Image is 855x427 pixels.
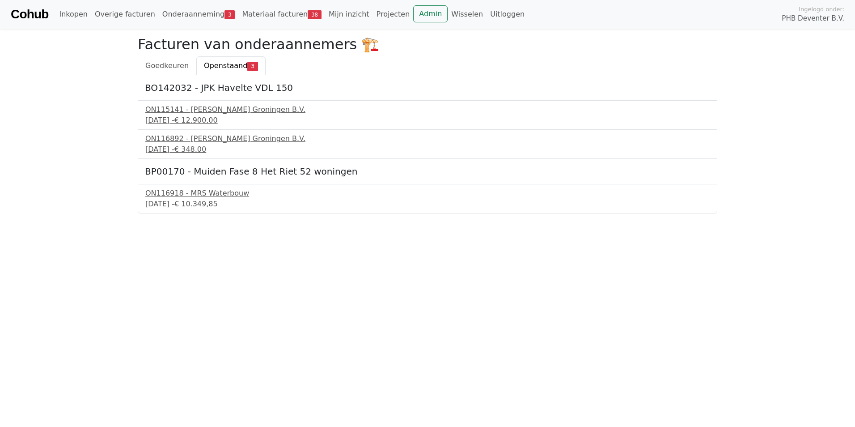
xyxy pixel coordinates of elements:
[413,5,448,22] a: Admin
[224,10,235,19] span: 3
[238,5,325,23] a: Materiaal facturen38
[373,5,414,23] a: Projecten
[145,115,710,126] div: [DATE] -
[145,104,710,115] div: ON115141 - [PERSON_NAME] Groningen B.V.
[174,116,218,124] span: € 12.900,00
[308,10,322,19] span: 38
[145,188,710,199] div: ON116918 - MRS Waterbouw
[204,61,247,70] span: Openstaand
[159,5,239,23] a: Onderaanneming3
[145,133,710,144] div: ON116892 - [PERSON_NAME] Groningen B.V.
[138,56,196,75] a: Goedkeuren
[448,5,487,23] a: Wisselen
[325,5,373,23] a: Mijn inzicht
[487,5,528,23] a: Uitloggen
[145,104,710,126] a: ON115141 - [PERSON_NAME] Groningen B.V.[DATE] -€ 12.900,00
[138,36,717,53] h2: Facturen van onderaannemers 🏗️
[174,200,218,208] span: € 10.349,85
[799,5,844,13] span: Ingelogd onder:
[145,133,710,155] a: ON116892 - [PERSON_NAME] Groningen B.V.[DATE] -€ 348,00
[11,4,48,25] a: Cohub
[55,5,91,23] a: Inkopen
[782,13,844,24] span: PHB Deventer B.V.
[145,188,710,209] a: ON116918 - MRS Waterbouw[DATE] -€ 10.349,85
[91,5,159,23] a: Overige facturen
[145,82,710,93] h5: BO142032 - JPK Havelte VDL 150
[145,166,710,177] h5: BP00170 - Muiden Fase 8 Het Riet 52 woningen
[247,62,258,71] span: 3
[145,61,189,70] span: Goedkeuren
[174,145,206,154] span: € 348,00
[196,56,265,75] a: Openstaand3
[145,144,710,155] div: [DATE] -
[145,199,710,209] div: [DATE] -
